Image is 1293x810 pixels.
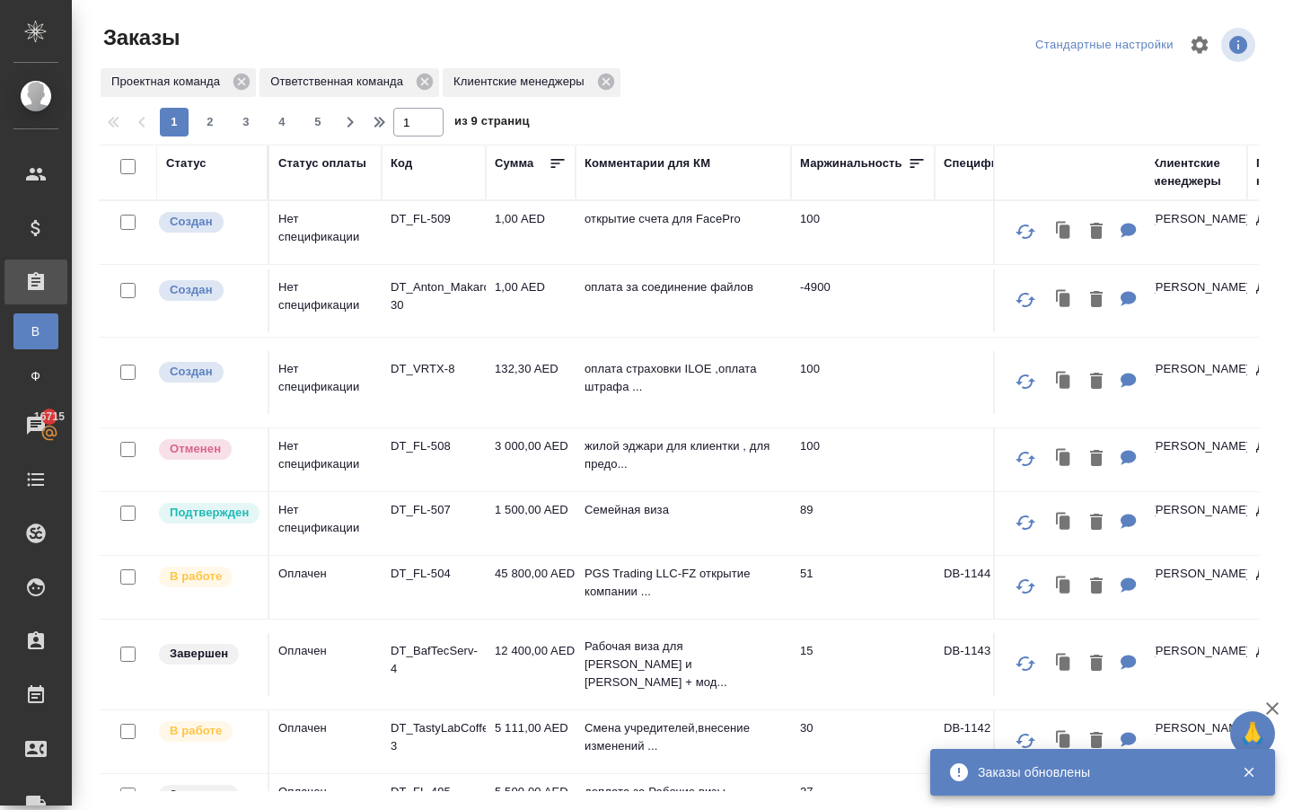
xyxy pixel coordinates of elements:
[1004,278,1047,321] button: Обновить
[1143,710,1247,773] td: [PERSON_NAME]
[259,68,439,97] div: Ответственная команда
[1048,347,1134,418] p: VRTX GLOBAL NETWORK SERVICES L.L.C
[486,556,576,619] td: 45 800,00 AED
[935,710,1039,773] td: DB-1142
[157,783,259,807] div: Выставляет КМ при направлении счета или после выполнения всех работ/сдачи заказа клиенту. Окончат...
[495,154,533,172] div: Сумма
[1230,764,1267,780] button: Закрыть
[1047,723,1081,760] button: Клонировать
[1143,556,1247,619] td: [PERSON_NAME]
[269,351,382,414] td: Нет спецификации
[391,719,477,755] p: DT_TastyLabCoffee-3
[157,360,259,384] div: Выставляется автоматически при создании заказа
[1047,282,1081,319] button: Клонировать
[157,210,259,234] div: Выставляется автоматически при создании заказа
[486,710,576,773] td: 5 111,00 AED
[1031,31,1178,59] div: split button
[1081,441,1112,478] button: Удалить
[391,783,477,801] p: DT_FL-495
[791,269,935,332] td: -4900
[585,565,782,601] p: PGS Trading LLC-FZ открытие компании ...
[1048,629,1134,700] p: BAFOEV TECHNICAL SERVICES L.L.C
[585,154,710,172] div: Комментарии для КМ
[22,367,49,385] span: Ф
[1112,364,1146,401] button: Для КМ: оплата страховки ILOE ,оплата штрафа Дарьи - 400 аед, изменение договора - 2 человека, до...
[268,113,296,131] span: 4
[157,501,259,525] div: Выставляет КМ после уточнения всех необходимых деталей и получения согласия клиента на запуск. С ...
[1081,214,1112,251] button: Удалить
[268,108,296,136] button: 4
[1178,23,1221,66] span: Настроить таблицу
[791,492,935,555] td: 89
[1004,360,1047,403] button: Обновить
[157,565,259,589] div: Выставляет ПМ после принятия заказа от КМа
[391,154,412,172] div: Код
[1047,568,1081,605] button: Клонировать
[791,633,935,696] td: 15
[170,363,213,381] p: Создан
[23,408,75,426] span: 16715
[1047,441,1081,478] button: Клонировать
[443,68,620,97] div: Клиентские менеджеры
[157,719,259,744] div: Выставляет ПМ после принятия заказа от КМа
[13,358,58,394] a: Ф
[13,313,58,349] a: В
[391,642,477,678] p: DT_BafTecServ-4
[99,23,180,52] span: Заказы
[269,556,382,619] td: Оплачен
[4,403,67,448] a: 16715
[585,360,782,396] p: оплата страховки ILOE ,оплата штрафа ...
[101,68,256,97] div: Проектная команда
[1230,711,1275,756] button: 🙏
[1081,646,1112,682] button: Удалить
[166,154,207,172] div: Статус
[1047,214,1081,251] button: Клонировать
[170,440,221,458] p: Отменен
[170,281,213,299] p: Создан
[1004,210,1047,253] button: Обновить
[1081,568,1112,605] button: Удалить
[22,322,49,340] span: В
[454,110,530,136] span: из 9 страниц
[303,113,332,131] span: 5
[391,360,477,378] p: DT_VRTX-8
[1152,154,1238,190] div: Клиентские менеджеры
[1112,646,1146,682] button: Для КМ: Рабочая виза для Саида и Никиты + модификация квот
[935,556,1039,619] td: DB-1144
[157,437,259,462] div: Выставляет КМ после отмены со стороны клиента. Если уже после запуска – КМ пишет ПМу про отмену, ...
[1081,364,1112,401] button: Удалить
[278,154,366,172] div: Статус оплаты
[1112,568,1146,605] button: Для КМ: PGS Trading LLC-FZ открытие компании в Meydan "торговля радиодетялами"
[391,501,477,519] p: DT_FL-507
[1143,633,1247,696] td: [PERSON_NAME]
[170,786,228,804] p: Завершен
[791,556,935,619] td: 51
[391,565,477,583] p: DT_FL-504
[269,633,382,696] td: Оплачен
[1047,364,1081,401] button: Клонировать
[486,269,576,332] td: 1,00 AED
[270,73,409,91] p: Ответственная команда
[791,710,935,773] td: 30
[1112,723,1146,760] button: Для КМ: Смена учредителей,внесение изменений в лицензию
[1143,492,1247,555] td: [PERSON_NAME]
[1237,715,1268,753] span: 🙏
[585,501,782,519] p: Семейная виза
[170,722,222,740] p: В работе
[269,428,382,491] td: Нет спецификации
[791,201,935,264] td: 100
[1047,505,1081,541] button: Клонировать
[111,73,226,91] p: Проектная команда
[791,351,935,414] td: 100
[269,492,382,555] td: Нет спецификации
[269,710,382,773] td: Оплачен
[170,504,249,522] p: Подтвержден
[391,278,477,314] p: DT_Anton_Makarov_DODO-30
[1081,723,1112,760] button: Удалить
[800,154,902,172] div: Маржинальность
[157,642,259,666] div: Выставляет КМ при направлении счета или после выполнения всех работ/сдачи заказа клиенту. Окончат...
[791,428,935,491] td: 100
[170,568,222,585] p: В работе
[303,108,332,136] button: 5
[486,201,576,264] td: 1,00 AED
